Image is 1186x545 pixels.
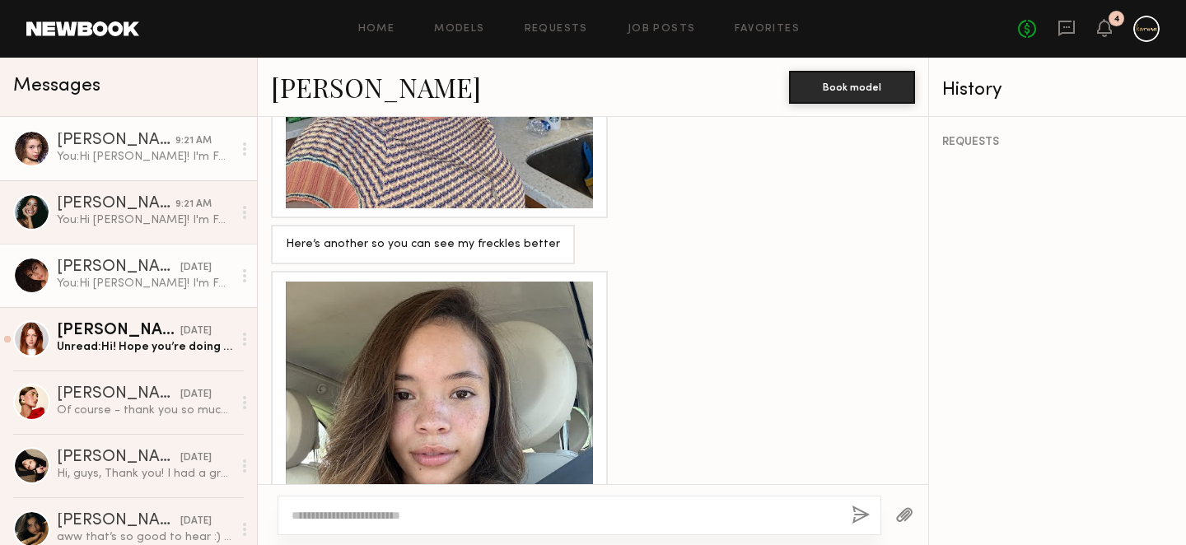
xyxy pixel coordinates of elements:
[57,529,232,545] div: aww that’s so good to hear :) and yes please do it was such a pleasure to work with everyone 💕
[628,24,696,35] a: Job Posts
[525,24,588,35] a: Requests
[1114,15,1120,24] div: 4
[180,324,212,339] div: [DATE]
[286,235,560,254] div: Here’s another so you can see my freckles better
[57,276,232,291] div: You: Hi [PERSON_NAME]! I'm Faith here with Avatara and Karuna Skin! We're interested in booking y...
[735,24,800,35] a: Favorites
[789,71,915,104] button: Book model
[57,133,175,149] div: [PERSON_NAME]
[942,137,1173,148] div: REQUESTS
[175,133,212,149] div: 9:21 AM
[180,450,212,466] div: [DATE]
[57,386,180,403] div: [PERSON_NAME]
[180,260,212,276] div: [DATE]
[57,212,232,228] div: You: Hi [PERSON_NAME]! I'm Faith here with Avatara and Karuna Skin! We're interested in possibly ...
[13,77,100,95] span: Messages
[789,79,915,93] a: Book model
[57,259,180,276] div: [PERSON_NAME]
[57,450,180,466] div: [PERSON_NAME]
[57,513,180,529] div: [PERSON_NAME]
[57,196,175,212] div: [PERSON_NAME]
[434,24,484,35] a: Models
[180,514,212,529] div: [DATE]
[57,403,232,418] div: Of course - thank you so much for having me it was a pleasure ! X
[180,387,212,403] div: [DATE]
[57,323,180,339] div: [PERSON_NAME]
[57,149,232,165] div: You: Hi [PERSON_NAME]! I'm Faith here with Avatara and Karuna Skin! We're interested in possibly ...
[942,81,1173,100] div: History
[358,24,395,35] a: Home
[271,69,481,105] a: [PERSON_NAME]
[175,197,212,212] div: 9:21 AM
[57,466,232,482] div: Hi, guys, Thank you! I had a great time shooting with you!
[57,339,232,355] div: Unread: Hi! Hope you’re doing well! I wanted to reach out to let you guys know that I am also an ...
